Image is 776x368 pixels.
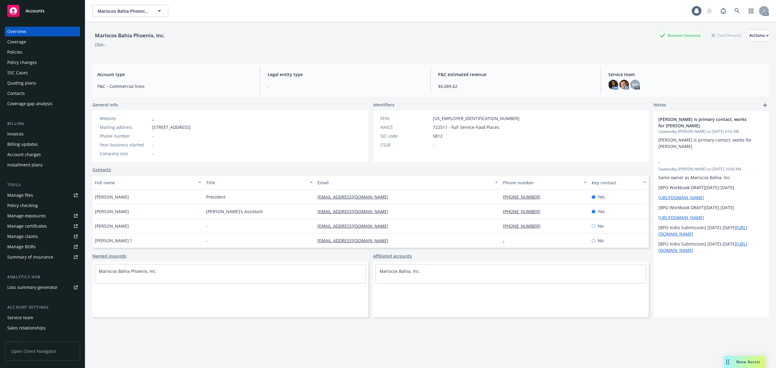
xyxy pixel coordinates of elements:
[5,283,80,292] a: Loss summary generator
[97,71,253,78] span: Account type
[736,359,760,364] span: Nova Assist
[7,201,38,210] div: Policy checking
[92,32,167,39] div: Mariscos Bahia Phoenix, Inc.
[317,223,393,229] a: [EMAIL_ADDRESS][DOMAIN_NAME]
[204,175,315,190] button: Title
[95,208,129,215] span: [PERSON_NAME]
[7,47,22,57] div: Policies
[95,42,106,48] div: DBA: -
[92,175,204,190] button: Full name
[654,102,666,109] span: Notes
[503,238,509,243] a: -
[724,356,731,368] div: Drag to move
[7,333,42,343] div: Related accounts
[5,333,80,343] a: Related accounts
[7,150,41,159] div: Account charges
[7,139,38,149] div: Billing updates
[373,253,412,259] a: Affiliated accounts
[592,179,640,186] div: Key contact
[100,124,150,130] div: Mailing address
[5,242,80,252] a: Manage BORs
[7,221,47,231] div: Manage certificates
[317,179,491,186] div: Email
[749,29,769,42] button: Actions
[619,80,629,89] img: photo
[100,142,150,148] div: Year business started
[5,313,80,323] a: Service team
[658,204,764,211] p: [BPO Workbook DRAFT][DATE]-[DATE]
[658,215,704,220] a: [URL][DOMAIN_NAME]
[7,232,38,241] div: Manage claims
[5,221,80,231] a: Manage certificates
[433,124,499,130] span: 722511 - Full Service Food Places
[654,154,769,258] div: -Updatedby [PERSON_NAME] on [DATE] 10:00 AMSame owner as Mariscos Bahia, Inc.[BPO Workbook DRAFT]...
[7,78,36,88] div: Quoting plans
[5,121,80,127] div: Billing
[92,166,111,173] a: Contacts
[95,237,132,244] span: [PERSON_NAME] ?
[317,238,393,243] a: [EMAIL_ADDRESS][DOMAIN_NAME]
[152,124,191,130] span: [STREET_ADDRESS]
[152,150,154,157] span: -
[5,274,80,280] div: Analytics hub
[7,89,25,98] div: Contacts
[658,159,748,166] span: -
[708,32,744,39] div: Total Rewards
[658,184,764,191] p: [BPO Workbook DRAFT][DATE]-[DATE]
[152,133,154,139] span: -
[658,224,764,237] p: [BPO Indio Submission] [DATE]-[DATE]
[99,268,157,274] a: Mariscos Bahia Phoenix, Inc.
[7,99,52,109] div: Coverage gap analysis
[717,5,729,17] a: Report a Bug
[503,179,580,186] div: Phone number
[315,175,500,190] button: Email
[92,102,118,108] span: General info
[380,124,430,130] div: NAICS
[206,223,208,229] span: -
[5,190,80,200] a: Manage files
[380,268,420,274] a: Mariscos Bahia, Inc.
[5,160,80,170] a: Installment plans
[5,211,80,221] a: Manage exposures
[658,129,764,134] span: Updated by [PERSON_NAME] on [DATE] 9:52 AM
[5,342,80,361] span: Open Client Navigator
[5,27,80,36] a: Overview
[268,83,423,89] span: -
[7,283,58,292] div: Loss summary generator
[5,89,80,98] a: Contacts
[152,115,154,121] a: -
[5,129,80,139] a: Invoices
[654,111,769,154] div: [PERSON_NAME] is primary contact, works for [PERSON_NAME]Updatedby [PERSON_NAME] on [DATE] 9:52 A...
[268,71,423,78] span: Legal entity type
[5,68,80,78] a: SSC Cases
[5,99,80,109] a: Coverage gap analysis
[7,242,36,252] div: Manage BORs
[7,211,46,221] div: Manage exposures
[608,80,618,89] img: photo
[433,115,520,122] span: [US_EMPLOYER_IDENTIFICATION_NUMBER]
[7,190,33,200] div: Manage files
[598,208,605,215] span: Yes
[657,32,704,39] div: Business Insurance
[5,139,80,149] a: Billing updates
[380,133,430,139] div: SIC code
[658,241,764,253] p: [BPO Indio Submission] [DATE]-[DATE]
[433,133,443,139] span: 5812
[373,102,394,108] span: Identifiers
[5,2,80,19] a: Accounts
[7,37,26,47] div: Coverage
[5,304,80,310] div: Account settings
[97,83,253,89] span: P&C - Commercial lines
[7,68,28,78] div: SSC Cases
[206,194,226,200] span: President
[100,133,150,139] div: Phone number
[92,253,126,259] a: Named insureds
[317,194,393,200] a: [EMAIL_ADDRESS][DOMAIN_NAME]
[100,115,150,122] div: Website
[5,201,80,210] a: Policy checking
[731,5,743,17] a: Search
[152,142,154,148] span: -
[5,58,80,67] a: Policy changes
[503,194,545,200] a: [PHONE_NUMBER]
